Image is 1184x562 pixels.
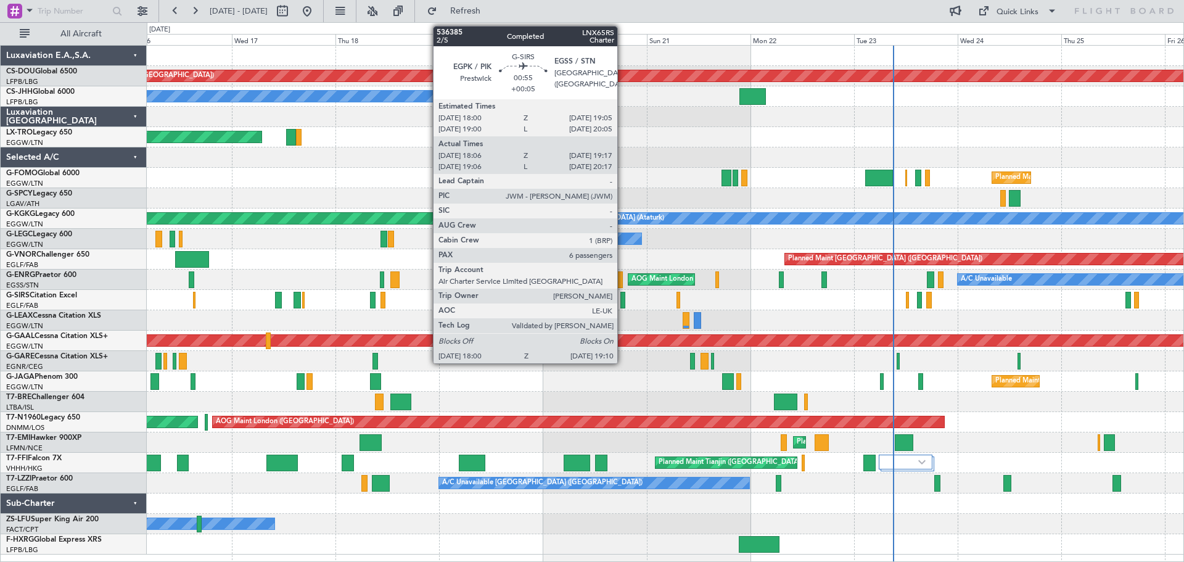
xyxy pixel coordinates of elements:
[854,34,958,45] div: Tue 23
[6,179,43,188] a: EGGW/LTN
[6,292,30,299] span: G-SIRS
[6,88,33,96] span: CS-JHH
[442,474,643,492] div: A/C Unavailable [GEOGRAPHIC_DATA] ([GEOGRAPHIC_DATA])
[543,34,647,45] div: Sat 20
[216,413,354,431] div: AOG Maint London ([GEOGRAPHIC_DATA])
[6,455,62,462] a: T7-FFIFalcon 7X
[38,2,109,20] input: Trip Number
[6,545,38,555] a: LFPB/LBG
[6,373,35,381] span: G-JAGA
[6,251,89,258] a: G-VNORChallenger 650
[6,414,41,421] span: T7-N1960
[6,444,43,453] a: LFMN/NCE
[6,516,99,523] a: ZS-LFUSuper King Air 200
[440,7,491,15] span: Refresh
[6,129,33,136] span: LX-TRO
[6,394,84,401] a: T7-BREChallenger 604
[6,536,34,543] span: F-HXRG
[6,170,80,177] a: G-FOMOGlobal 6000
[32,30,130,38] span: All Aircraft
[6,292,77,299] a: G-SIRSCitation Excel
[6,68,77,75] a: CS-DOUGlobal 6500
[997,6,1038,19] div: Quick Links
[6,240,43,249] a: EGGW/LTN
[6,68,35,75] span: CS-DOU
[6,312,33,320] span: G-LEAX
[958,34,1061,45] div: Wed 24
[6,231,33,238] span: G-LEGC
[6,362,43,371] a: EGNR/CEG
[210,6,268,17] span: [DATE] - [DATE]
[6,251,36,258] span: G-VNOR
[972,1,1063,21] button: Quick Links
[14,24,134,44] button: All Aircraft
[439,34,543,45] div: Fri 19
[6,210,75,218] a: G-KGKGLegacy 600
[6,333,108,340] a: G-GAALCessna Citation XLS+
[6,97,38,107] a: LFPB/LBG
[6,231,72,238] a: G-LEGCLegacy 600
[1061,34,1165,45] div: Thu 25
[6,516,31,523] span: ZS-LFU
[961,270,1012,289] div: A/C Unavailable
[6,353,108,360] a: G-GARECessna Citation XLS+
[6,301,38,310] a: EGLF/FAB
[6,190,72,197] a: G-SPCYLegacy 650
[797,433,915,452] div: Planned Maint [GEOGRAPHIC_DATA]
[6,464,43,473] a: VHHH/HKG
[6,455,28,462] span: T7-FFI
[6,129,72,136] a: LX-TROLegacy 650
[149,25,170,35] div: [DATE]
[6,475,73,482] a: T7-LZZIPraetor 600
[6,260,38,270] a: EGLF/FAB
[335,34,439,45] div: Thu 18
[6,220,43,229] a: EGGW/LTN
[232,34,335,45] div: Wed 17
[6,77,38,86] a: LFPB/LBG
[6,414,80,421] a: T7-N1960Legacy 650
[6,394,31,401] span: T7-BRE
[6,353,35,360] span: G-GARE
[647,34,750,45] div: Sun 21
[6,434,30,442] span: T7-EMI
[788,250,982,268] div: Planned Maint [GEOGRAPHIC_DATA] ([GEOGRAPHIC_DATA])
[6,88,75,96] a: CS-JHHGlobal 6000
[750,34,854,45] div: Mon 22
[6,475,31,482] span: T7-LZZI
[6,199,39,209] a: LGAV/ATH
[6,373,78,381] a: G-JAGAPhenom 300
[659,453,802,472] div: Planned Maint Tianjin ([GEOGRAPHIC_DATA])
[511,209,664,228] div: A/C Unavailable [GEOGRAPHIC_DATA] (Ataturk)
[6,423,44,432] a: DNMM/LOS
[6,190,33,197] span: G-SPCY
[421,1,495,21] button: Refresh
[918,460,926,465] img: arrow-gray.svg
[6,271,35,279] span: G-ENRG
[6,271,76,279] a: G-ENRGPraetor 600
[6,312,101,320] a: G-LEAXCessna Citation XLS
[6,434,81,442] a: T7-EMIHawker 900XP
[6,210,35,218] span: G-KGKG
[6,536,102,543] a: F-HXRGGlobal Express XRS
[442,229,493,248] div: A/C Unavailable
[6,342,43,351] a: EGGW/LTN
[6,484,38,494] a: EGLF/FAB
[505,291,708,309] div: Unplanned Maint [GEOGRAPHIC_DATA] ([GEOGRAPHIC_DATA])
[6,321,43,331] a: EGGW/LTN
[6,525,38,534] a: FACT/CPT
[6,382,43,392] a: EGGW/LTN
[6,170,38,177] span: G-FOMO
[128,34,232,45] div: Tue 16
[6,403,34,412] a: LTBA/ISL
[631,270,770,289] div: AOG Maint London ([GEOGRAPHIC_DATA])
[6,138,43,147] a: EGGW/LTN
[6,281,39,290] a: EGSS/STN
[6,333,35,340] span: G-GAAL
